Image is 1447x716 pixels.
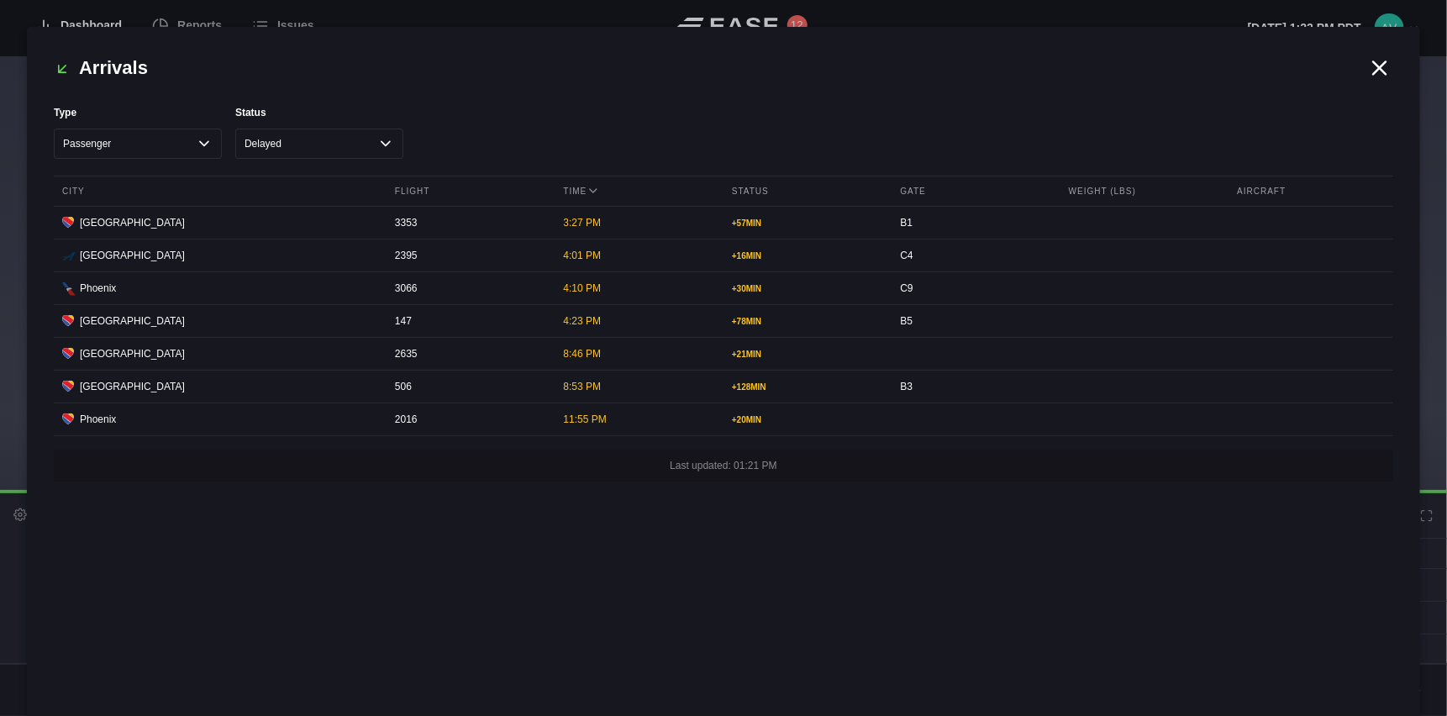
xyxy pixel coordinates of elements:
[732,315,880,328] div: + 78 MIN
[54,176,382,206] div: City
[564,217,602,229] span: 3:27 PM
[387,338,551,370] div: 2635
[901,282,913,294] span: C9
[387,272,551,304] div: 3066
[732,250,880,262] div: + 16 MIN
[732,413,880,426] div: + 20 MIN
[564,348,602,360] span: 8:46 PM
[235,105,403,120] label: Status
[892,176,1057,206] div: Gate
[1060,176,1225,206] div: Weight (lbs)
[54,450,1393,482] div: Last updated: 01:21 PM
[80,412,116,427] span: Phoenix
[80,281,116,296] span: Phoenix
[80,248,185,263] span: [GEOGRAPHIC_DATA]
[901,381,913,392] span: B3
[564,250,602,261] span: 4:01 PM
[54,105,222,120] label: Type
[564,282,602,294] span: 4:10 PM
[54,54,1366,82] h2: Arrivals
[80,346,185,361] span: [GEOGRAPHIC_DATA]
[80,215,185,230] span: [GEOGRAPHIC_DATA]
[387,403,551,435] div: 2016
[555,176,720,206] div: Time
[80,313,185,329] span: [GEOGRAPHIC_DATA]
[80,379,185,394] span: [GEOGRAPHIC_DATA]
[387,240,551,271] div: 2395
[387,176,551,206] div: Flight
[732,381,880,393] div: + 128 MIN
[901,315,913,327] span: B5
[901,250,913,261] span: C4
[387,305,551,337] div: 147
[564,381,602,392] span: 8:53 PM
[387,371,551,403] div: 506
[564,315,602,327] span: 4:23 PM
[732,217,880,229] div: + 57 MIN
[387,207,551,239] div: 3353
[901,217,913,229] span: B1
[723,176,888,206] div: Status
[732,282,880,295] div: + 30 MIN
[564,413,607,425] span: 11:55 PM
[1229,176,1394,206] div: Aircraft
[732,348,880,361] div: + 21 MIN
